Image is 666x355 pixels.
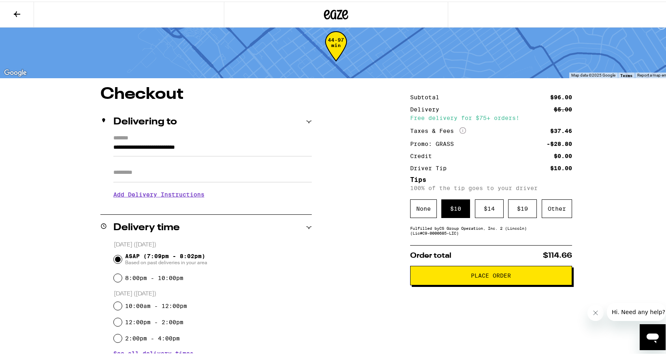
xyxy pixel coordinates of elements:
p: 100% of the tip goes to your driver [410,183,572,190]
label: 10:00am - 12:00pm [125,301,187,308]
img: Google [2,66,29,77]
div: Free delivery for $75+ orders! [410,113,572,119]
h3: Add Delivery Instructions [113,184,312,202]
div: -$28.80 [547,139,572,145]
div: 44-97 min [325,36,347,66]
div: Subtotal [410,93,445,98]
div: $37.46 [550,126,572,132]
p: We'll contact you at [PHONE_NUMBER] when we arrive [113,202,312,209]
div: Delivery [410,105,445,111]
div: $96.00 [550,93,572,98]
div: $0.00 [554,152,572,157]
label: 8:00pm - 10:00pm [125,273,183,280]
label: 2:00pm - 4:00pm [125,334,180,340]
span: $114.66 [543,250,572,258]
div: $10.00 [550,164,572,169]
iframe: Message from company [607,302,666,319]
div: Credit [410,152,438,157]
span: Order total [410,250,451,258]
h2: Delivering to [113,115,177,125]
span: Place Order [471,271,511,277]
p: [DATE] ([DATE]) [114,289,312,296]
span: Map data ©2025 Google [571,71,615,76]
div: Fulfilled by CS Group Operation, Inc. 2 (Lincoln) (Lic# C9-0000685-LIC ) [410,224,572,234]
div: $5.00 [554,105,572,111]
span: Based on past deliveries in your area [125,258,207,264]
div: None [410,198,437,216]
div: $ 14 [475,198,504,216]
div: Driver Tip [410,164,452,169]
iframe: Close message [587,303,604,319]
span: ASAP (7:09pm - 8:02pm) [125,251,207,264]
h1: Checkout [100,85,312,101]
button: Place Order [410,264,572,284]
div: $ 19 [508,198,537,216]
iframe: Button to launch messaging window [640,323,666,349]
a: Terms [620,71,632,76]
div: Taxes & Fees [410,126,466,133]
p: [DATE] ([DATE]) [114,240,312,247]
a: Open this area in Google Maps (opens a new window) [2,66,29,77]
div: Promo: GRASS [410,139,460,145]
div: Other [542,198,572,216]
button: See all delivery times [113,349,194,355]
label: 12:00pm - 2:00pm [125,317,183,324]
h5: Tips [410,175,572,182]
h2: Delivery time [113,221,180,231]
div: $ 10 [441,198,470,216]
